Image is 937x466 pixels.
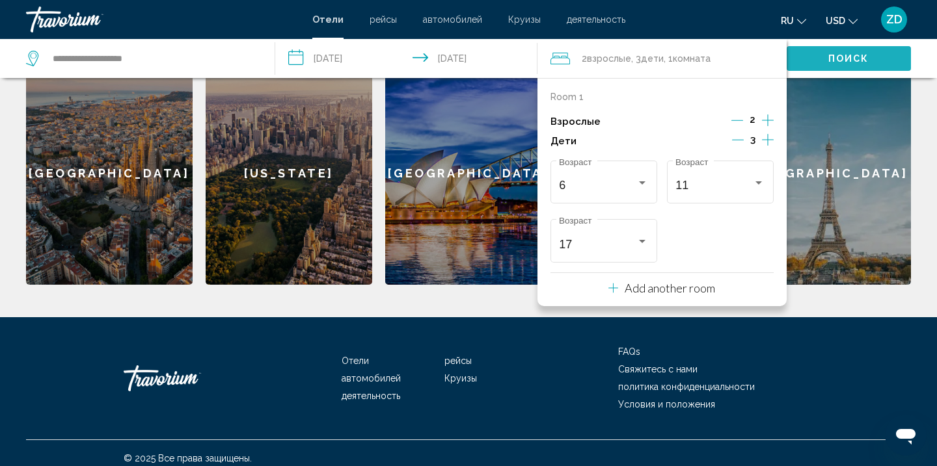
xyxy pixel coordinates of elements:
button: Travelers: 2 adults, 3 children [537,39,787,78]
a: FAQs [618,346,640,357]
span: 6 [559,179,565,192]
a: Круизы [444,373,477,383]
span: 2 [582,49,631,68]
span: 3 [750,134,755,144]
a: Отели [342,356,369,366]
span: Комната [673,53,711,64]
a: [GEOGRAPHIC_DATA] [385,61,552,285]
iframe: Кнопка запуска окна обмена сообщениями [885,414,927,456]
a: Отели [312,14,344,25]
a: [US_STATE] [206,61,372,285]
a: деятельность [342,391,400,401]
a: политика конфиденциальности [618,382,755,392]
a: автомобилей [423,14,482,25]
button: Add another room [608,273,715,300]
button: User Menu [877,6,911,33]
p: Дети [550,136,577,147]
a: Круизы [508,14,541,25]
span: Взрослые [587,53,631,64]
button: Decrement children [732,133,744,149]
p: Room 1 [550,92,584,102]
p: Взрослые [550,116,601,127]
a: [GEOGRAPHIC_DATA] [744,61,911,285]
span: 17 [559,238,572,251]
span: © 2025 Все права защищены. [124,453,252,463]
span: Поиск [828,54,869,64]
button: Increment children [762,131,774,151]
button: Change language [781,11,806,30]
button: Change currency [826,11,858,30]
a: Travorium [26,6,299,32]
a: рейсы [444,356,472,366]
button: Поиск [787,46,911,70]
a: Условия и положения [618,399,715,409]
p: Add another room [625,281,715,295]
span: 2 [750,114,755,125]
a: рейсы [370,14,397,25]
span: ru [781,16,794,26]
a: Свяжитесь с нами [618,364,698,374]
span: Дети [641,53,664,64]
a: Travorium [124,359,254,398]
span: 11 [675,179,688,192]
button: Decrement adults [731,114,743,129]
a: [GEOGRAPHIC_DATA] [26,61,193,285]
span: , 3 [631,49,664,68]
a: автомобилей [342,373,401,383]
a: деятельность [567,14,625,25]
span: , 1 [664,49,711,68]
span: ZD [886,13,903,26]
button: Check-in date: Oct 23, 2025 Check-out date: Oct 30, 2025 [275,39,537,78]
button: Increment adults [762,112,774,131]
span: USD [826,16,845,26]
